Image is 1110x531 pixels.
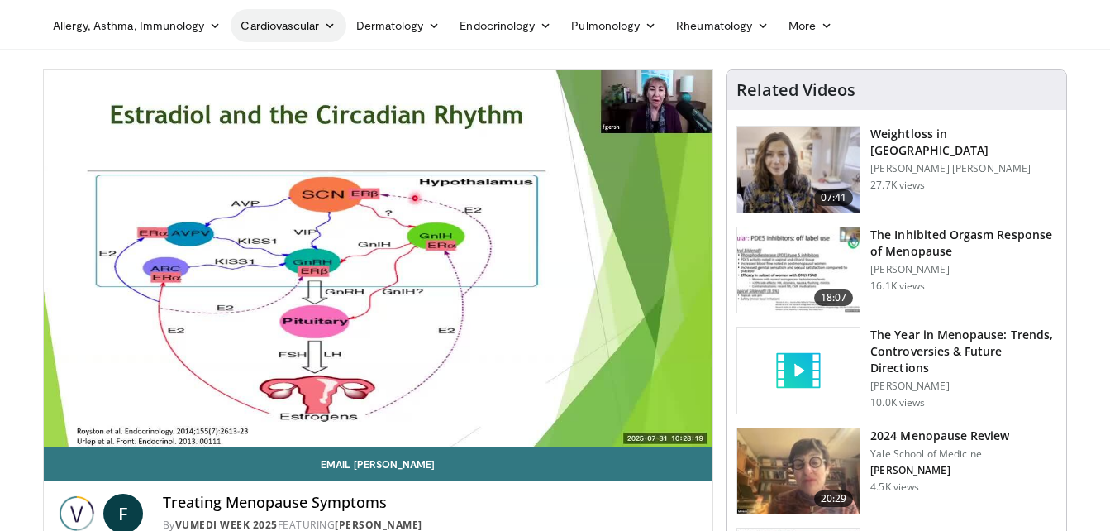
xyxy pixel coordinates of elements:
h3: The Inhibited Orgasm Response of Menopause [870,227,1056,260]
p: [PERSON_NAME] [870,263,1056,276]
a: 07:41 Weightloss in [GEOGRAPHIC_DATA] [PERSON_NAME] [PERSON_NAME] 27.7K views [736,126,1056,213]
p: [PERSON_NAME] [870,380,1056,393]
span: 20:29 [814,490,854,507]
p: [PERSON_NAME] [PERSON_NAME] [870,162,1056,175]
video-js: Video Player [44,70,713,447]
a: 20:29 2024 Menopause Review Yale School of Medicine [PERSON_NAME] 4.5K views [736,428,1056,515]
p: 4.5K views [870,481,919,494]
p: 10.0K views [870,396,925,409]
img: 9983fed1-7565-45be-8934-aef1103ce6e2.150x105_q85_crop-smart_upscale.jpg [737,127,860,213]
a: More [779,9,842,42]
img: 283c0f17-5e2d-42ba-a87c-168d447cdba4.150x105_q85_crop-smart_upscale.jpg [737,227,860,313]
a: Pulmonology [561,9,666,42]
a: Cardiovascular [231,9,345,42]
h3: Weightloss in [GEOGRAPHIC_DATA] [870,126,1056,159]
a: The Year in Menopause: Trends, Controversies & Future Directions [PERSON_NAME] 10.0K views [736,327,1056,414]
img: 692f135d-47bd-4f7e-b54d-786d036e68d3.150x105_q85_crop-smart_upscale.jpg [737,428,860,514]
a: Allergy, Asthma, Immunology [43,9,231,42]
h3: 2024 Menopause Review [870,428,1009,444]
p: 16.1K views [870,280,925,293]
h3: The Year in Menopause: Trends, Controversies & Future Directions [870,327,1056,376]
a: Email [PERSON_NAME] [44,447,713,481]
h4: Treating Menopause Symptoms [163,494,700,512]
span: 07:41 [814,189,854,206]
p: [PERSON_NAME] [870,464,1009,477]
span: 18:07 [814,289,854,306]
h4: Related Videos [736,80,855,100]
a: Rheumatology [666,9,779,42]
p: 27.7K views [870,179,925,192]
a: 18:07 The Inhibited Orgasm Response of Menopause [PERSON_NAME] 16.1K views [736,227,1056,314]
img: video_placeholder_short.svg [737,328,860,414]
a: Dermatology [346,9,450,42]
a: Endocrinology [450,9,561,42]
p: Yale School of Medicine [870,447,1009,461]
